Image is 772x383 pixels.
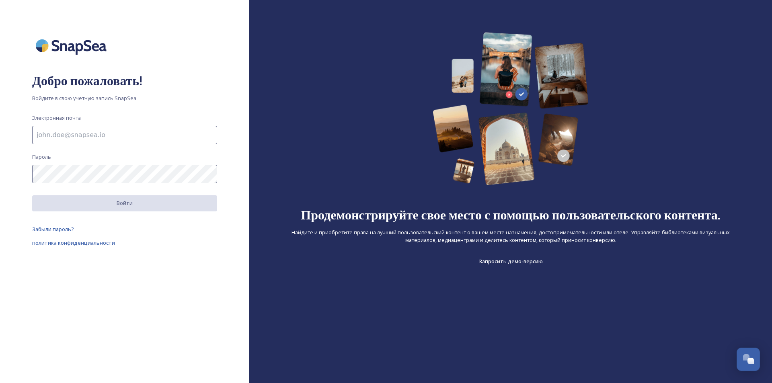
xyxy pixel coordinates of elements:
[32,153,51,160] font: Пароль
[479,258,543,265] font: Запросить демо-версию
[32,224,217,234] a: Забыли пароль?
[301,207,720,223] font: Продемонстрируйте свое место с помощью пользовательского контента.
[292,229,730,244] font: Найдите и приобретите права на лучший пользовательский контент о вашем месте назначения, достопри...
[32,94,136,102] font: Войдите в свою учетную запись SnapSea
[117,199,133,207] font: Войти
[32,73,142,88] font: Добро пожаловать!
[479,256,543,266] a: Запросить демо-версию
[433,32,589,185] img: 63b42ca75bacad526042e722_Group%20154-p-800.png
[32,114,81,121] font: Электронная почта
[32,126,217,144] input: john.doe@snapsea.io
[32,32,113,59] img: Логотип SnapSea
[32,225,74,233] font: Забыли пароль?
[737,348,760,371] button: Открытый чат
[32,195,217,211] button: Войти
[32,239,115,246] font: политика конфиденциальности
[32,238,217,248] a: политика конфиденциальности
